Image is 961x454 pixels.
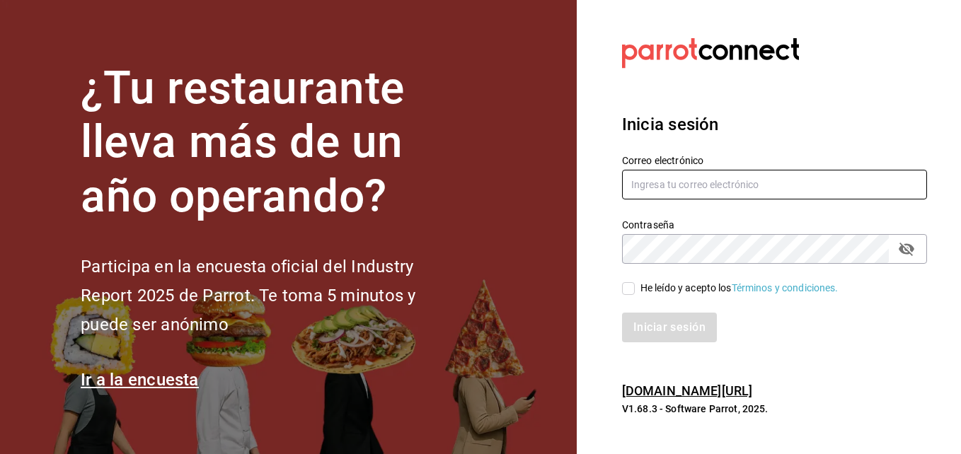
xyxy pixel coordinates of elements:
[81,62,463,224] h1: ¿Tu restaurante lleva más de un año operando?
[640,281,839,296] div: He leído y acepto los
[622,402,927,416] p: V1.68.3 - Software Parrot, 2025.
[81,370,199,390] a: Ir a la encuesta
[894,237,919,261] button: Campo de contraseña
[622,112,927,137] h3: Inicia sesión
[622,155,927,165] label: Correo electrónico
[622,219,927,229] label: Contraseña
[622,383,752,398] a: [DOMAIN_NAME][URL]
[732,282,839,293] a: Términos y condiciones.
[622,170,927,199] input: Ingresa tu correo electrónico
[81,252,463,339] h2: Participa en la encuesta oficial del Industry Report 2025 de Parrot. Te toma 5 minutos y puede se...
